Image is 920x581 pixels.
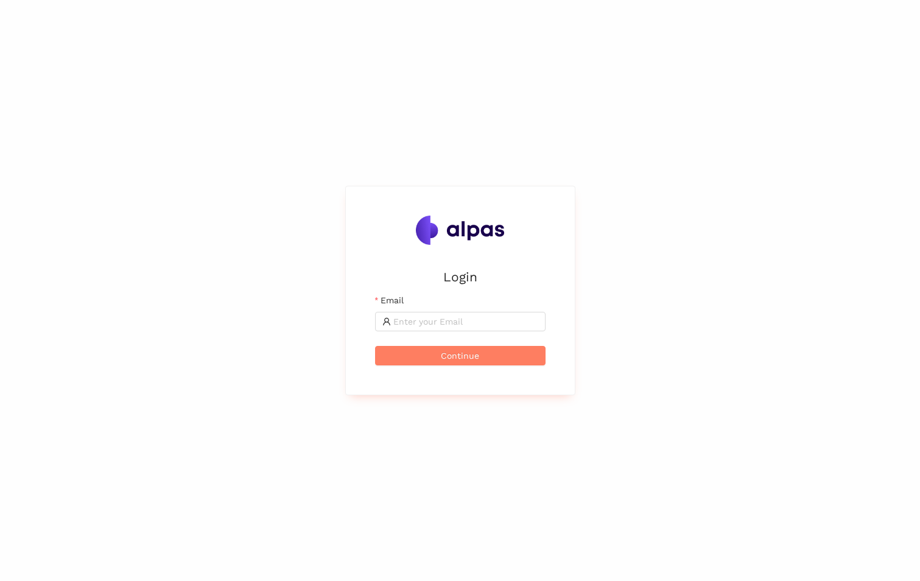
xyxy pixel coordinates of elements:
[375,294,404,307] label: Email
[375,346,546,365] button: Continue
[375,267,546,287] h2: Login
[441,349,479,362] span: Continue
[416,216,505,245] img: Alpas.ai Logo
[393,315,538,328] input: Email
[382,317,391,326] span: user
